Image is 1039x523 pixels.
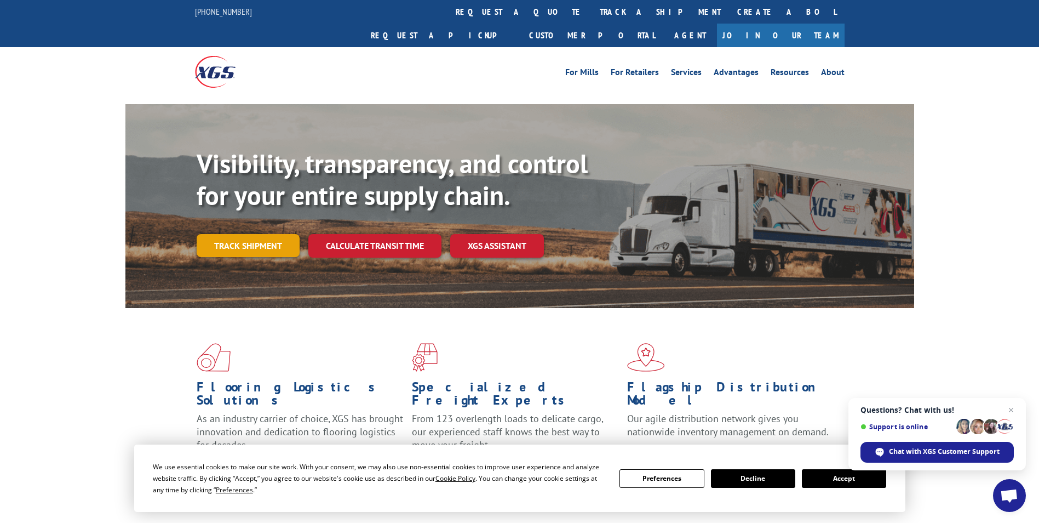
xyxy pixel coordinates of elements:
[565,68,599,80] a: For Mills
[308,234,441,258] a: Calculate transit time
[717,24,845,47] a: Join Our Team
[619,469,704,488] button: Preferences
[821,68,845,80] a: About
[611,68,659,80] a: For Retailers
[521,24,663,47] a: Customer Portal
[197,234,300,257] a: Track shipment
[802,469,886,488] button: Accept
[134,445,905,512] div: Cookie Consent Prompt
[671,68,702,80] a: Services
[1004,403,1018,417] span: Close chat
[714,68,759,80] a: Advantages
[435,474,475,483] span: Cookie Policy
[197,343,231,372] img: xgs-icon-total-supply-chain-intelligence-red
[627,343,665,372] img: xgs-icon-flagship-distribution-model-red
[197,412,403,451] span: As an industry carrier of choice, XGS has brought innovation and dedication to flooring logistics...
[412,343,438,372] img: xgs-icon-focused-on-flooring-red
[363,24,521,47] a: Request a pickup
[450,234,544,258] a: XGS ASSISTANT
[860,406,1014,414] span: Questions? Chat with us!
[860,423,952,431] span: Support is online
[197,380,404,412] h1: Flooring Logistics Solutions
[889,447,1000,457] span: Chat with XGS Customer Support
[412,380,619,412] h1: Specialized Freight Experts
[197,146,588,212] b: Visibility, transparency, and control for your entire supply chain.
[412,412,619,461] p: From 123 overlength loads to delicate cargo, our experienced staff knows the best way to move you...
[860,442,1014,463] div: Chat with XGS Customer Support
[627,380,834,412] h1: Flagship Distribution Model
[663,24,717,47] a: Agent
[627,412,829,438] span: Our agile distribution network gives you nationwide inventory management on demand.
[711,469,795,488] button: Decline
[993,479,1026,512] div: Open chat
[771,68,809,80] a: Resources
[195,6,252,17] a: [PHONE_NUMBER]
[216,485,253,494] span: Preferences
[153,461,606,496] div: We use essential cookies to make our site work. With your consent, we may also use non-essential ...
